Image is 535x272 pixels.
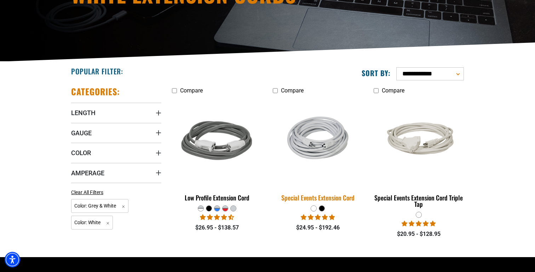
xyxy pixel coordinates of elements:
span: Clear All Filters [71,189,103,195]
div: Low Profile Extension Cord [172,194,262,201]
span: Gauge [71,129,92,137]
span: Length [71,109,96,117]
a: white Special Events Extension Cord Triple Tap [374,97,464,211]
div: $20.95 - $128.95 [374,230,464,238]
span: Compare [382,87,404,94]
a: grey & white Low Profile Extension Cord [172,97,262,205]
div: Accessibility Menu [5,252,20,267]
span: Color: Grey & White [71,199,128,213]
summary: Gauge [71,123,161,143]
h2: Popular Filter: [71,67,123,76]
span: Compare [180,87,203,94]
div: $24.95 - $192.46 [273,223,363,232]
div: $26.95 - $138.57 [172,223,262,232]
span: Color: White [71,216,113,229]
summary: Amperage [71,163,161,183]
img: white [268,109,367,174]
a: Color: White [71,219,113,226]
a: Color: Grey & White [71,202,128,209]
span: 5.00 stars [402,220,436,227]
span: Amperage [71,169,104,177]
label: Sort by: [362,68,391,78]
span: 4.50 stars [200,214,234,221]
span: Color [71,149,91,157]
div: Special Events Extension Cord Triple Tap [374,194,464,207]
img: white [374,114,463,169]
span: 5.00 stars [301,214,335,221]
a: white Special Events Extension Cord [273,97,363,205]
span: Compare [281,87,304,94]
summary: Color [71,143,161,163]
div: Special Events Extension Cord [273,194,363,201]
summary: Length [71,103,161,123]
a: Clear All Filters [71,189,106,196]
h2: Categories: [71,86,120,97]
img: grey & white [173,101,262,182]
